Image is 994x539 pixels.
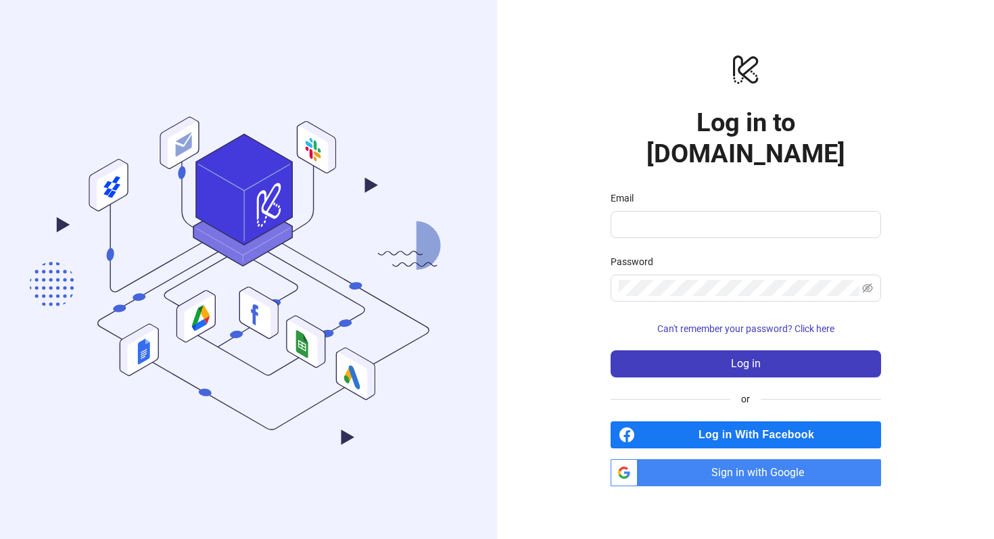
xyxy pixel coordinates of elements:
h1: Log in to [DOMAIN_NAME] [611,107,881,169]
span: eye-invisible [862,283,873,294]
span: Sign in with Google [643,459,881,486]
span: Can't remember your password? Click here [657,323,834,334]
button: Log in [611,350,881,377]
span: Log in [731,358,761,370]
input: Password [619,280,859,296]
a: Sign in with Google [611,459,881,486]
label: Email [611,191,642,206]
a: Log in With Facebook [611,421,881,448]
input: Email [619,216,870,233]
label: Password [611,254,662,269]
span: Log in With Facebook [640,421,881,448]
a: Can't remember your password? Click here [611,323,881,334]
span: or [730,392,761,406]
button: Can't remember your password? Click here [611,318,881,339]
